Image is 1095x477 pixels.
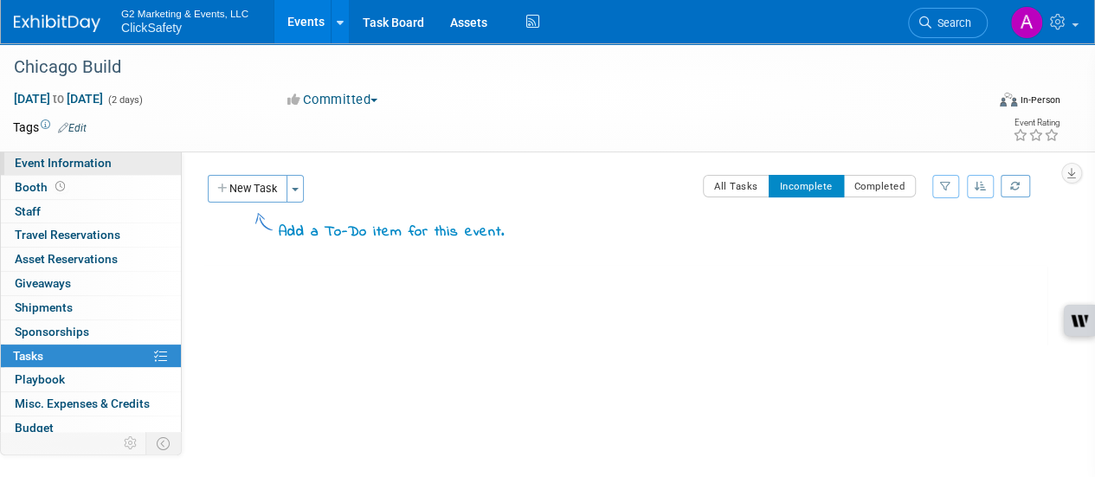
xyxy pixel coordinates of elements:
div: In-Person [1020,93,1060,106]
button: Committed [281,91,384,109]
td: Personalize Event Tab Strip [116,432,146,454]
img: ExhibitDay [14,15,100,32]
a: Edit [58,122,87,134]
span: (2 days) [106,94,143,106]
a: Shipments [1,296,181,319]
td: Tags [13,119,87,136]
span: Travel Reservations [15,228,120,242]
div: Event Format [907,90,1060,116]
a: Staff [1,200,181,223]
span: Sponsorships [15,325,89,338]
a: Travel Reservations [1,223,181,247]
span: to [50,92,67,106]
a: Tasks [1,345,181,368]
span: Budget [15,421,54,435]
button: Completed [843,175,917,197]
a: Sponsorships [1,320,181,344]
a: Asset Reservations [1,248,181,271]
span: [DATE] [DATE] [13,91,104,106]
a: Search [908,8,988,38]
a: Misc. Expenses & Credits [1,392,181,416]
span: Tasks [13,349,43,363]
span: Booth [15,180,68,194]
a: Giveaways [1,272,181,295]
button: Incomplete [769,175,844,197]
span: Event Information [15,156,112,170]
span: Giveaways [15,276,71,290]
a: Refresh [1001,175,1030,197]
span: Staff [15,204,41,218]
span: Asset Reservations [15,252,118,266]
span: Playbook [15,372,65,386]
button: New Task [208,175,287,203]
img: Format-Inperson.png [1000,93,1017,106]
div: Add a To-Do item for this event. [279,222,505,243]
span: Booth not reserved yet [52,180,68,193]
div: Event Rating [1013,119,1060,127]
span: Search [931,16,971,29]
img: Allison Dumond [1010,6,1043,39]
span: ClickSafety [121,21,182,35]
td: Toggle Event Tabs [146,432,182,454]
span: Misc. Expenses & Credits [15,396,150,410]
a: Playbook [1,368,181,391]
button: All Tasks [703,175,770,197]
a: Event Information [1,151,181,175]
span: Shipments [15,300,73,314]
a: Budget [1,416,181,440]
span: G2 Marketing & Events, LLC [121,3,248,22]
div: Chicago Build [8,52,971,83]
a: Booth [1,176,181,199]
